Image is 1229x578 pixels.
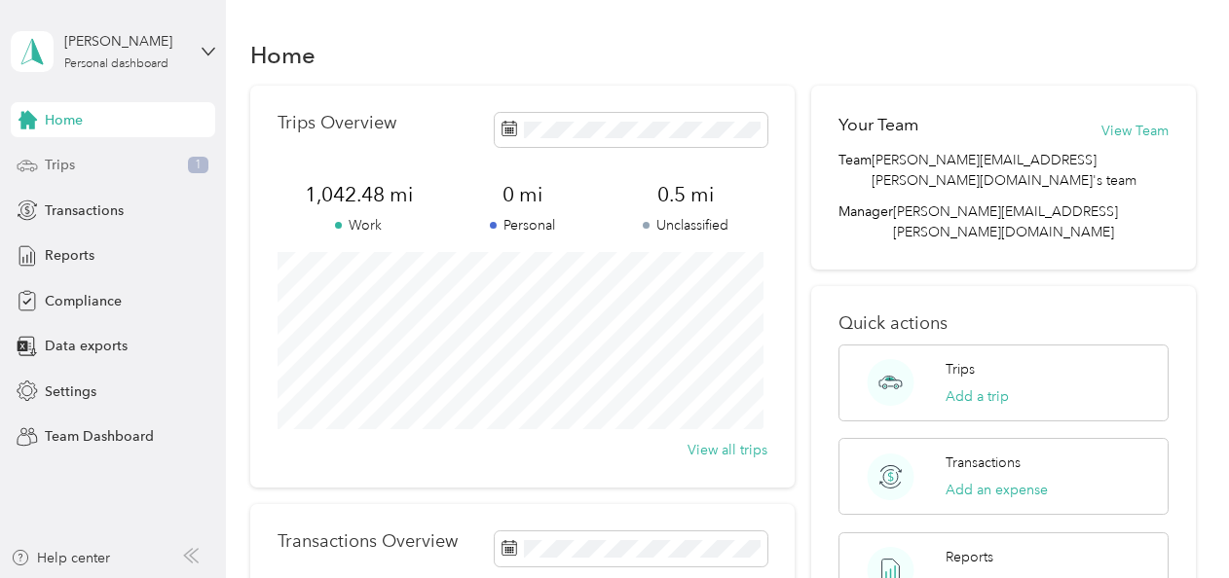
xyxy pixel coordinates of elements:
[946,386,1009,407] button: Add a trip
[872,150,1168,191] span: [PERSON_NAME][EMAIL_ADDRESS][PERSON_NAME][DOMAIN_NAME]'s team
[45,245,94,266] span: Reports
[838,150,872,191] span: Team
[278,113,396,133] p: Trips Overview
[45,200,124,221] span: Transactions
[45,291,122,311] span: Compliance
[250,45,316,65] h1: Home
[64,58,168,70] div: Personal dashboard
[45,155,75,175] span: Trips
[838,201,893,242] span: Manager
[604,215,767,235] p: Unclassified
[604,181,767,208] span: 0.5 mi
[838,113,918,137] h2: Your Team
[188,157,208,174] span: 1
[838,313,1168,334] p: Quick actions
[45,110,83,130] span: Home
[64,31,186,52] div: [PERSON_NAME]
[688,440,767,460] button: View all trips
[893,203,1118,240] span: [PERSON_NAME][EMAIL_ADDRESS][PERSON_NAME][DOMAIN_NAME]
[45,381,96,402] span: Settings
[278,181,441,208] span: 1,042.48 mi
[440,215,604,235] p: Personal
[946,547,993,567] p: Reports
[45,336,128,356] span: Data exports
[946,452,1021,473] p: Transactions
[440,181,604,208] span: 0 mi
[1120,469,1229,578] iframe: Everlance-gr Chat Button Frame
[1101,121,1169,141] button: View Team
[278,531,458,552] p: Transactions Overview
[45,426,154,447] span: Team Dashboard
[278,215,441,235] p: Work
[11,548,110,568] button: Help center
[946,359,975,379] p: Trips
[946,480,1048,500] button: Add an expense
